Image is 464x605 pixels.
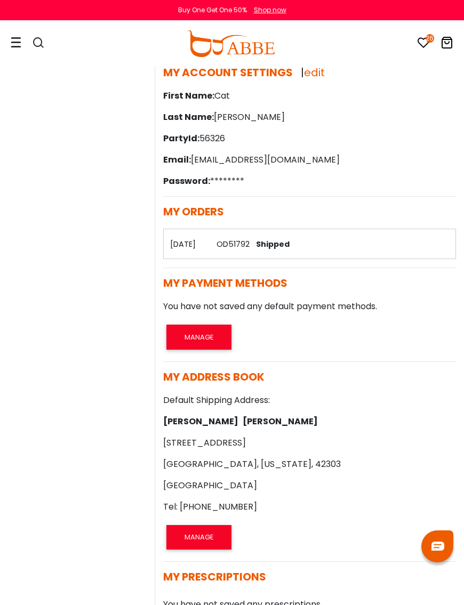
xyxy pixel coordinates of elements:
strong: Default Shipping Address: [163,394,270,406]
p: [STREET_ADDRESS] [163,437,456,449]
img: abbeglasses.com [187,30,275,57]
span: MY PAYMENT METHODS [163,276,287,291]
span: [PERSON_NAME] [163,415,238,427]
span: MY PRESCRIPTIONS [163,569,266,584]
span: Email: [163,154,191,166]
p: Tel: [PHONE_NUMBER] [163,501,456,513]
font: Cat [214,90,230,102]
span: MY ACCOUNT SETTINGS [163,65,293,80]
p: You have not saved any default payment methods. [163,300,456,313]
span: Shipped [252,239,290,249]
span: PartyId: [163,132,199,144]
p: [GEOGRAPHIC_DATA], [US_STATE], 42303 [163,458,456,471]
a: edit [304,65,325,80]
i: 26 [426,34,434,43]
a: MANAGE [163,530,235,543]
span: Last Name: [163,111,214,123]
button: MANAGE [166,325,231,349]
span: First Name: [163,90,214,102]
span: MY ADDRESS BOOK [163,369,265,384]
span: Password: [163,175,210,187]
div: Shop now [254,5,286,15]
a: OD51792 [217,239,250,249]
a: 26 [417,38,430,51]
font: [EMAIL_ADDRESS][DOMAIN_NAME] [191,154,340,166]
font: 56326 [199,132,225,144]
button: MANAGE [166,525,231,550]
th: [DATE] [163,229,210,259]
span: MY ORDERS [163,204,224,219]
span: [PERSON_NAME] [238,415,318,427]
div: Buy One Get One 50% [178,5,247,15]
img: chat [431,542,444,551]
p: [GEOGRAPHIC_DATA] [163,479,456,492]
span: | [301,65,325,80]
a: MANAGE [163,330,235,343]
a: Shop now [249,5,286,14]
font: [PERSON_NAME] [214,111,285,123]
